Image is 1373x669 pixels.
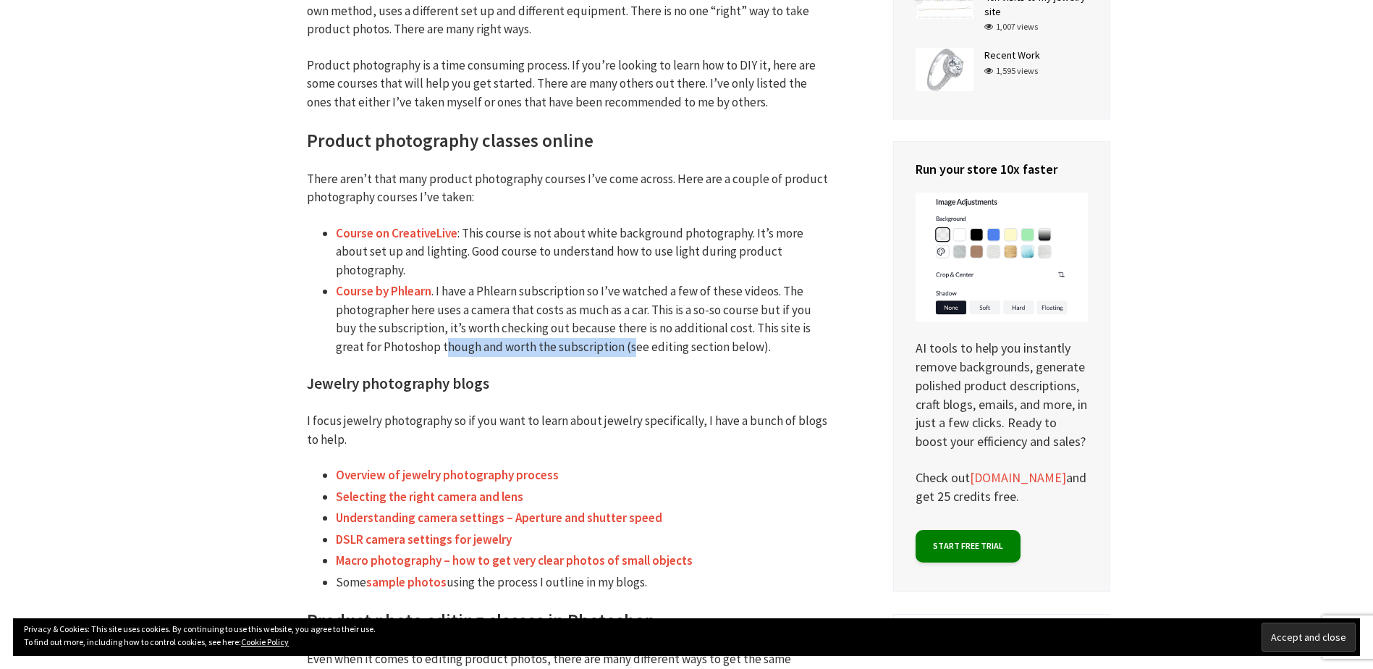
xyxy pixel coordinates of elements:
[336,467,559,484] a: Overview of jewelry photography process
[307,412,828,449] p: I focus jewelry photography so if you want to learn about jewelry specifically, I have a bunch of...
[984,49,1040,62] a: Recent Work
[366,574,447,591] a: sample photos
[984,64,1038,77] div: 1,595 views
[336,531,512,548] a: DSLR camera settings for jewelry
[970,469,1066,487] a: [DOMAIN_NAME]
[916,530,1021,563] a: Start free trial
[307,129,828,153] h2: Product photography classes online
[241,636,289,647] a: Cookie Policy
[307,609,655,632] strong: Product photo editing classes in Photoshop
[13,618,1360,656] div: Privacy & Cookies: This site uses cookies. By continuing to use this website, you agree to their ...
[336,283,431,300] a: Course by Phlearn
[916,160,1088,178] h4: Run your store 10x faster
[307,374,828,395] h3: Jewelry photography blogs
[336,573,828,592] li: Some using the process I outline in my blogs.
[1262,623,1356,652] input: Accept and close
[336,489,523,505] a: Selecting the right camera and lens
[336,224,828,280] li: : This course is not about white background photography. It’s more about set up and lighting. Goo...
[307,170,828,207] p: There aren’t that many product photography courses I’ve come across. Here are a couple of product...
[916,193,1088,451] p: AI tools to help you instantly remove backgrounds, generate polished product descriptions, craft ...
[984,20,1038,33] div: 1,007 views
[307,56,828,112] p: Product photography is a time consuming process. If you’re looking to learn how to DIY it, here a...
[916,468,1088,505] p: Check out and get 25 credits free.
[336,510,662,526] a: Understanding camera settings – Aperture and shutter speed
[336,225,457,242] a: Course on CreativeLive
[336,282,828,356] li: . I have a Phlearn subscription so I’ve watched a few of these videos. The photographer here uses...
[336,552,693,569] a: Macro photography – how to get very clear photos of small objects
